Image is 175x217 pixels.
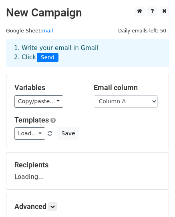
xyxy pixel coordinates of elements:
[58,127,78,140] button: Save
[14,202,161,211] h5: Advanced
[14,127,45,140] a: Load...
[6,28,53,34] small: Google Sheet:
[14,83,82,92] h5: Variables
[42,28,53,34] a: mail
[8,44,167,62] div: 1. Write your email in Gmail 2. Click
[115,28,169,34] a: Daily emails left: 50
[14,161,161,181] div: Loading...
[6,6,169,20] h2: New Campaign
[94,83,161,92] h5: Email column
[14,161,161,169] h5: Recipients
[115,26,169,35] span: Daily emails left: 50
[37,53,58,62] span: Send
[14,116,49,124] a: Templates
[14,95,63,108] a: Copy/paste...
